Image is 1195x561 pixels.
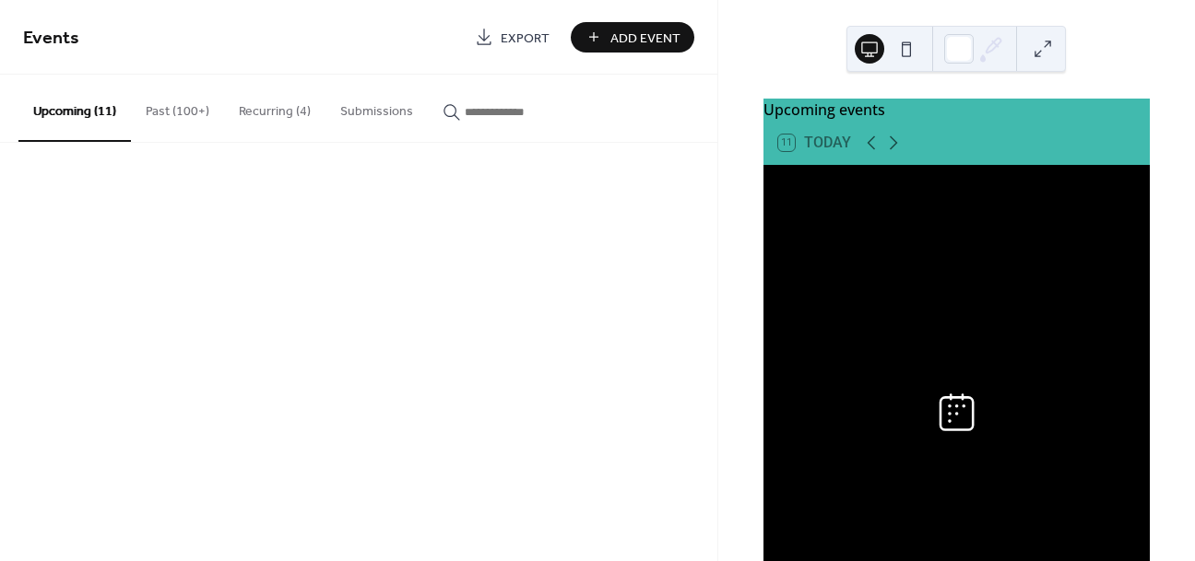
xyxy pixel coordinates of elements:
[131,75,224,140] button: Past (100+)
[571,22,694,53] button: Add Event
[18,75,131,142] button: Upcoming (11)
[763,99,1150,121] div: Upcoming events
[610,29,680,48] span: Add Event
[23,20,79,56] span: Events
[461,22,563,53] a: Export
[501,29,550,48] span: Export
[224,75,325,140] button: Recurring (4)
[325,75,428,140] button: Submissions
